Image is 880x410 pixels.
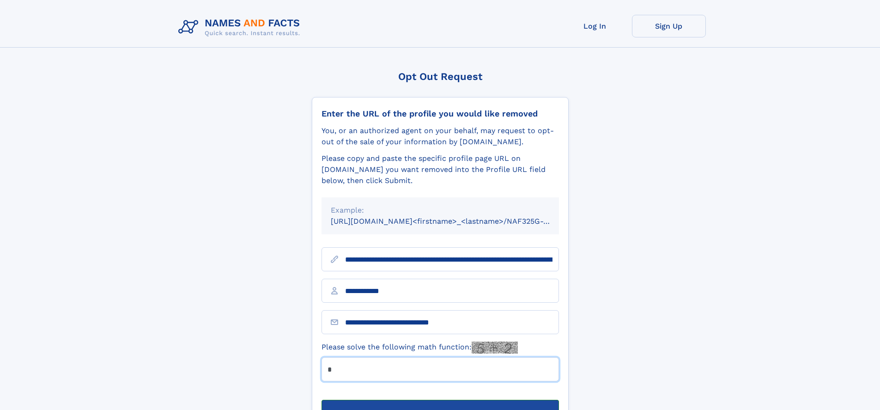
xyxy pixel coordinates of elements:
[322,125,559,147] div: You, or an authorized agent on your behalf, may request to opt-out of the sale of your informatio...
[322,342,518,354] label: Please solve the following math function:
[175,15,308,40] img: Logo Names and Facts
[322,153,559,186] div: Please copy and paste the specific profile page URL on [DOMAIN_NAME] you want removed into the Pr...
[322,109,559,119] div: Enter the URL of the profile you would like removed
[331,217,577,226] small: [URL][DOMAIN_NAME]<firstname>_<lastname>/NAF325G-xxxxxxxx
[331,205,550,216] div: Example:
[632,15,706,37] a: Sign Up
[312,71,569,82] div: Opt Out Request
[558,15,632,37] a: Log In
